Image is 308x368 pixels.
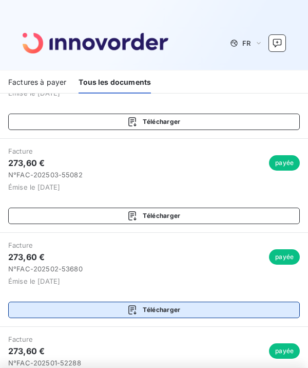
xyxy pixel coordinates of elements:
button: Télécharger [8,208,300,224]
span: FR [242,39,251,47]
span: payée [269,249,300,265]
span: payée [269,343,300,359]
div: Factures à payer [8,72,66,94]
img: Company logo [23,33,168,53]
span: Facture [8,241,300,249]
h6: 273,60 € [8,345,265,357]
span: Facture [8,147,300,155]
span: payée [269,155,300,171]
button: Télécharger [8,114,300,130]
span: N° FAC-202501-52288 [8,359,81,367]
span: Facture [8,335,300,343]
h6: 273,60 € [8,251,265,263]
span: Émise le [DATE] [8,183,60,191]
span: Émise le [DATE] [8,277,60,285]
span: N° FAC-202502-53680 [8,265,83,273]
h6: 273,60 € [8,157,265,169]
button: Télécharger [8,302,300,318]
div: Tous les documents [79,72,151,94]
span: N° FAC-202503-55082 [8,171,83,179]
